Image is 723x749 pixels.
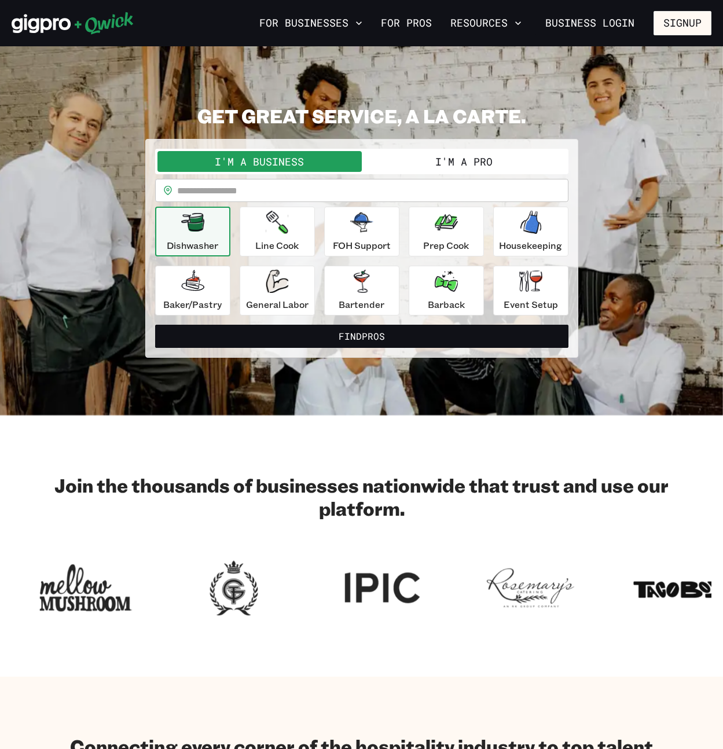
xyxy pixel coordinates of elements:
[155,325,568,348] button: FindPros
[339,298,384,311] p: Bartender
[39,557,132,619] img: Logo for Mellow Mushroom
[654,11,711,35] button: Signup
[493,207,568,256] button: Housekeeping
[423,238,469,252] p: Prep Cook
[376,13,436,33] a: For Pros
[324,207,399,256] button: FOH Support
[493,266,568,315] button: Event Setup
[446,13,526,33] button: Resources
[499,238,562,252] p: Housekeeping
[362,151,566,172] button: I'm a Pro
[484,557,577,619] img: Logo for Rosemary's Catering
[145,104,578,127] h2: GET GREAT SERVICE, A LA CARTE.
[155,266,230,315] button: Baker/Pastry
[246,298,309,311] p: General Labor
[157,151,362,172] button: I'm a Business
[428,298,465,311] p: Barback
[535,11,644,35] a: Business Login
[504,298,558,311] p: Event Setup
[163,298,222,311] p: Baker/Pastry
[336,557,428,619] img: Logo for IPIC
[240,266,315,315] button: General Labor
[324,266,399,315] button: Bartender
[167,238,218,252] p: Dishwasher
[255,13,367,33] button: For Businesses
[188,557,280,619] img: Logo for Georgian Terrace
[255,238,299,252] p: Line Cook
[333,238,391,252] p: FOH Support
[409,266,484,315] button: Barback
[240,207,315,256] button: Line Cook
[409,207,484,256] button: Prep Cook
[12,473,711,520] h2: Join the thousands of businesses nationwide that trust and use our platform.
[155,207,230,256] button: Dishwasher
